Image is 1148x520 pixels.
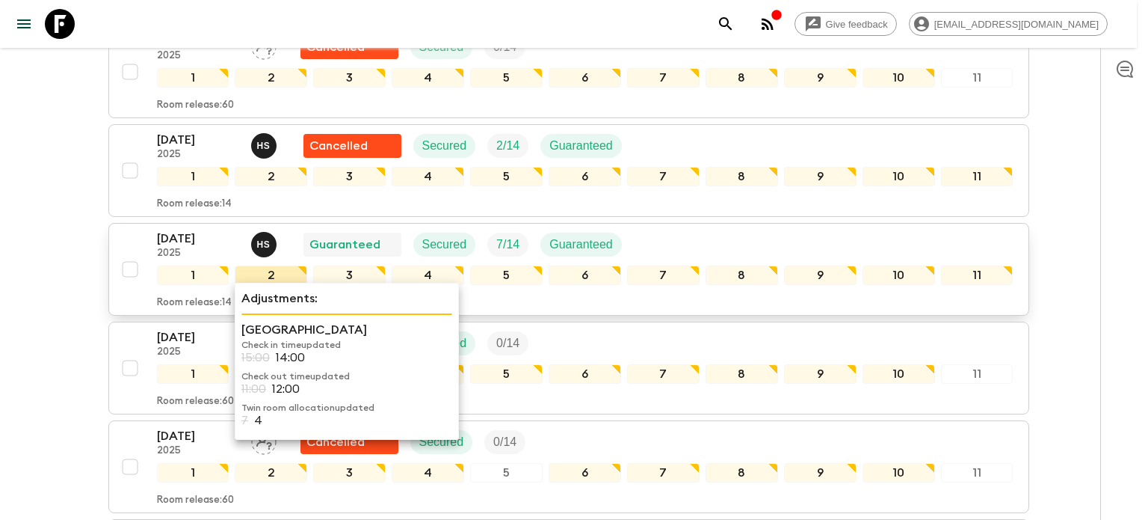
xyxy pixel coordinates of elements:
[157,68,229,88] div: 1
[496,236,519,254] p: 7 / 14
[313,167,386,186] div: 3
[784,364,857,384] div: 9
[484,430,525,454] div: Trip Fill
[470,364,543,384] div: 5
[241,351,270,364] p: 15:00
[276,351,305,364] p: 14:00
[157,100,234,111] p: Room release: 60
[706,266,778,285] div: 8
[487,134,528,158] div: Trip Fill
[272,382,300,396] p: 12:00
[470,266,543,285] div: 5
[784,266,857,285] div: 9
[300,430,398,454] div: Flash Pack cancellation
[627,68,700,88] div: 7
[941,266,1013,285] div: 11
[392,463,464,483] div: 4
[157,396,234,408] p: Room release: 60
[470,167,543,186] div: 5
[251,138,280,150] span: Hong Sarou
[241,382,266,396] p: 11:00
[470,463,543,483] div: 5
[862,364,935,384] div: 10
[862,68,935,88] div: 10
[549,167,621,186] div: 6
[235,167,307,186] div: 2
[157,248,239,260] p: 2025
[487,331,528,355] div: Trip Fill
[549,463,621,483] div: 6
[241,402,452,414] p: Twin room allocation updated
[313,266,386,285] div: 3
[419,433,464,451] p: Secured
[157,131,239,149] p: [DATE]
[926,19,1107,30] span: [EMAIL_ADDRESS][DOMAIN_NAME]
[496,137,519,155] p: 2 / 14
[862,167,935,186] div: 10
[549,364,621,384] div: 6
[941,167,1013,186] div: 11
[392,266,464,285] div: 4
[392,167,464,186] div: 4
[711,9,741,39] button: search adventures
[706,463,778,483] div: 8
[493,433,516,451] p: 0 / 14
[157,167,229,186] div: 1
[313,463,386,483] div: 3
[303,134,401,158] div: Flash Pack cancellation
[157,50,239,62] p: 2025
[392,68,464,88] div: 4
[941,364,1013,384] div: 11
[241,370,452,382] p: Check out time updated
[818,19,896,30] span: Give feedback
[241,290,452,308] p: Adjustments:
[257,239,271,251] p: H S
[309,137,368,155] p: Cancelled
[157,495,234,507] p: Room release: 60
[251,39,277,51] span: Assign pack leader
[422,137,467,155] p: Secured
[241,321,452,339] p: [GEOGRAPHIC_DATA]
[422,236,467,254] p: Secured
[549,236,613,254] p: Guaranteed
[941,68,1013,88] div: 11
[487,233,528,257] div: Trip Fill
[862,463,935,483] div: 10
[157,297,232,309] p: Room release: 14
[627,463,700,483] div: 7
[706,167,778,186] div: 8
[241,414,248,427] p: 7
[157,149,239,161] p: 2025
[627,167,700,186] div: 7
[306,433,365,451] p: Cancelled
[627,364,700,384] div: 7
[241,339,452,351] p: Check in time updated
[470,68,543,88] div: 5
[549,68,621,88] div: 6
[784,167,857,186] div: 9
[784,68,857,88] div: 9
[235,463,307,483] div: 2
[251,236,280,248] span: Hong Sarou
[235,266,307,285] div: 2
[549,266,621,285] div: 6
[9,9,39,39] button: menu
[157,364,229,384] div: 1
[157,328,239,346] p: [DATE]
[157,230,239,248] p: [DATE]
[254,414,262,427] p: 4
[549,137,613,155] p: Guaranteed
[251,434,277,446] span: Assign pack leader
[941,463,1013,483] div: 11
[706,68,778,88] div: 8
[496,334,519,352] p: 0 / 14
[627,266,700,285] div: 7
[157,445,239,457] p: 2025
[257,140,271,152] p: H S
[235,68,307,88] div: 2
[706,364,778,384] div: 8
[157,463,229,483] div: 1
[309,236,380,254] p: Guaranteed
[157,198,232,210] p: Room release: 14
[157,427,239,445] p: [DATE]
